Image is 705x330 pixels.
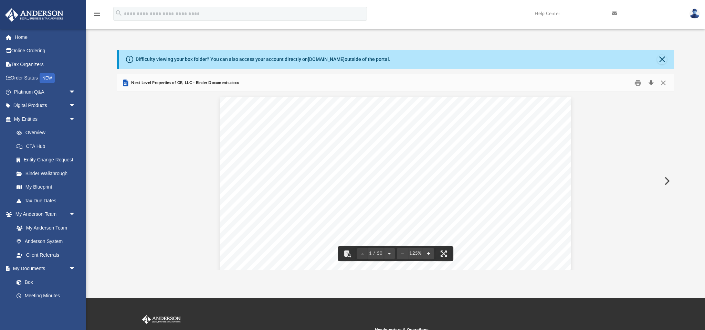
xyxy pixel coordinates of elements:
i: search [115,9,123,17]
a: Anderson System [10,235,83,248]
button: 1 / 50 [368,246,384,261]
button: Download [645,77,657,88]
div: File preview [117,92,674,269]
img: User Pic [690,9,700,19]
a: Online Ordering [5,44,86,58]
img: Anderson Advisors Platinum Portal [3,8,65,22]
a: [DOMAIN_NAME] [308,56,345,62]
span: [DATE] [261,167,280,173]
img: Anderson Advisors Platinum Portal [141,315,182,324]
button: Toggle findbar [340,246,355,261]
a: Meeting Minutes [10,289,83,303]
span: arrow_drop_down [69,85,83,99]
a: Client Referrals [10,248,83,262]
button: Zoom in [423,246,434,261]
span: Operating Agreement [429,235,484,241]
button: Print [631,77,645,88]
a: Binder Walkthrough [10,167,86,180]
a: My Anderson Team [10,221,79,235]
i: menu [93,10,101,18]
a: Forms Library [10,302,79,316]
span: Next Level Properties of GR, LLC [292,215,385,221]
a: Tax Organizers [5,57,86,71]
span: th [473,256,477,260]
span: 1 / 50 [368,251,384,256]
a: menu [93,13,101,18]
span: arrow_drop_down [69,99,83,113]
div: Current zoom level [408,251,423,256]
a: My Blueprint [10,180,83,194]
a: Home [5,30,86,44]
button: Close [657,77,670,88]
div: Difficulty viewing your box folder? You can also access your account directly on outside of the p... [136,56,390,63]
span: [PERSON_NAME] [261,185,313,191]
a: Entity Change Request [10,153,86,167]
span: Next Level Properties of GR, LLC - Binder Documents.docx [130,80,239,86]
span: [GEOGRAPHIC_DATA], [GEOGRAPHIC_DATA] 97209 [261,199,401,205]
span: arrow_drop_down [69,262,83,276]
button: Close [657,55,667,64]
span: Enclosed you will find your new Limited Liability Company [264,235,426,241]
div: NEW [40,73,55,83]
span: Properties of GR, LLC. This entity was created as part of your Unlimited LLC Package. [264,242,486,248]
a: Overview [10,126,86,140]
a: Platinum Q&Aarrow_drop_down [5,85,86,99]
a: Box [10,275,79,289]
button: Enter fullscreen [436,246,451,261]
span: arrow_drop_down [69,207,83,222]
a: CTA Hub [10,139,86,153]
div: Document Viewer [117,92,674,269]
span: arrow_drop_down [69,112,83,126]
button: Zoom out [397,246,408,261]
button: Next page [384,246,395,261]
a: My Entitiesarrow_drop_down [5,112,86,126]
a: My Anderson Teamarrow_drop_down [5,207,83,221]
a: My Documentsarrow_drop_down [5,262,83,276]
a: Tax Due Dates [10,194,86,207]
span: [US_STATE] requires all LLCs to file an annual report every year by [DATE] [261,256,469,263]
button: Next File [659,171,674,191]
span: [STREET_ADDRESS][PERSON_NAME] [261,192,369,198]
a: Order StatusNEW [5,71,86,85]
span: for Next Level [487,235,526,241]
a: Digital Productsarrow_drop_down [5,99,86,113]
div: Preview [117,74,674,270]
span: Re: [279,215,289,221]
